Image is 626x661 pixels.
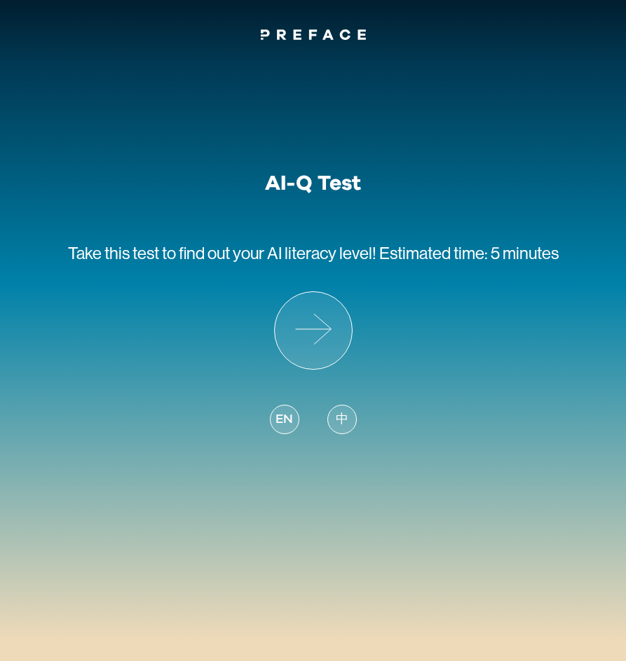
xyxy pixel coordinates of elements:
span: Take this test to [68,244,176,263]
span: EN [275,410,292,429]
h1: AI-Q Test [265,171,361,196]
span: 中 [336,410,348,429]
span: find out your AI literacy level! [179,244,376,263]
span: Estimated time: 5 minutes [379,244,559,263]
